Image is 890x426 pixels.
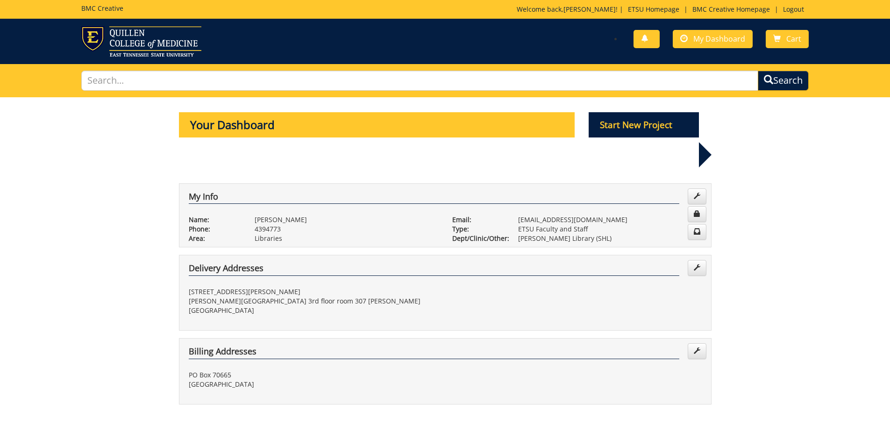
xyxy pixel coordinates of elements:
[81,71,759,91] input: Search...
[518,215,702,224] p: [EMAIL_ADDRESS][DOMAIN_NAME]
[81,26,201,57] img: ETSU logo
[452,224,504,234] p: Type:
[673,30,753,48] a: My Dashboard
[688,5,775,14] a: BMC Creative Homepage
[255,215,438,224] p: [PERSON_NAME]
[688,343,706,359] a: Edit Addresses
[589,112,699,137] p: Start New Project
[189,306,438,315] p: [GEOGRAPHIC_DATA]
[517,5,809,14] p: Welcome back, ! | | |
[766,30,809,48] a: Cart
[688,224,706,240] a: Change Communication Preferences
[189,234,241,243] p: Area:
[189,264,679,276] h4: Delivery Addresses
[758,71,809,91] button: Search
[189,370,438,380] p: PO Box 70665
[688,206,706,222] a: Change Password
[255,234,438,243] p: Libraries
[189,192,679,204] h4: My Info
[786,34,801,44] span: Cart
[688,188,706,204] a: Edit Info
[623,5,684,14] a: ETSU Homepage
[452,234,504,243] p: Dept/Clinic/Other:
[81,5,123,12] h5: BMC Creative
[452,215,504,224] p: Email:
[189,224,241,234] p: Phone:
[189,296,438,306] p: [PERSON_NAME][GEOGRAPHIC_DATA] 3rd floor room 307 [PERSON_NAME]
[518,224,702,234] p: ETSU Faculty and Staff
[189,380,438,389] p: [GEOGRAPHIC_DATA]
[778,5,809,14] a: Logout
[563,5,616,14] a: [PERSON_NAME]
[179,112,575,137] p: Your Dashboard
[255,224,438,234] p: 4394773
[189,215,241,224] p: Name:
[189,287,438,296] p: [STREET_ADDRESS][PERSON_NAME]
[518,234,702,243] p: [PERSON_NAME] Library (SHL)
[589,121,699,130] a: Start New Project
[693,34,745,44] span: My Dashboard
[189,347,679,359] h4: Billing Addresses
[688,260,706,276] a: Edit Addresses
